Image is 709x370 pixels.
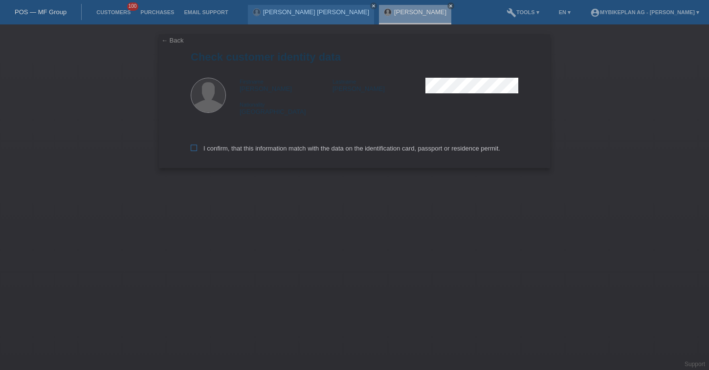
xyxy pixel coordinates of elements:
[590,8,600,18] i: account_circle
[191,145,500,152] label: I confirm, that this information match with the data on the identification card, passport or resi...
[127,2,139,11] span: 100
[685,361,705,368] a: Support
[507,8,516,18] i: build
[585,9,704,15] a: account_circleMybikeplan AG - [PERSON_NAME] ▾
[191,51,518,63] h1: Check customer identity data
[370,2,377,9] a: close
[179,9,233,15] a: Email Support
[240,101,332,115] div: [GEOGRAPHIC_DATA]
[447,2,454,9] a: close
[394,8,446,16] a: [PERSON_NAME]
[15,8,66,16] a: POS — MF Group
[502,9,544,15] a: buildTools ▾
[332,78,425,92] div: [PERSON_NAME]
[161,37,184,44] a: ← Back
[240,79,264,85] span: Firstname
[332,79,356,85] span: Lastname
[240,102,265,108] span: Nationality
[554,9,576,15] a: EN ▾
[135,9,179,15] a: Purchases
[240,78,332,92] div: [PERSON_NAME]
[91,9,135,15] a: Customers
[263,8,369,16] a: [PERSON_NAME] [PERSON_NAME]
[448,3,453,8] i: close
[371,3,376,8] i: close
